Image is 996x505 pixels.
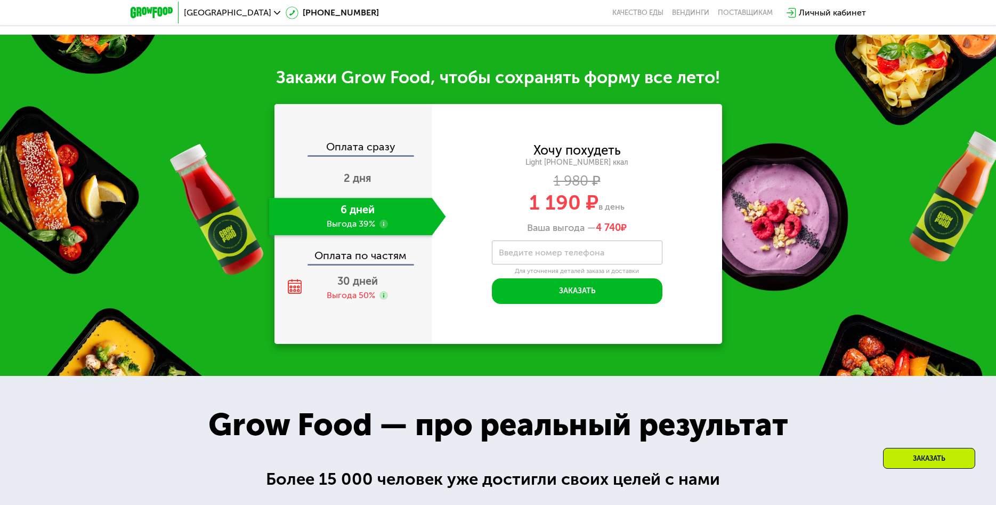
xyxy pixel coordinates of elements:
a: [PHONE_NUMBER] [286,6,379,19]
span: 4 740 [596,222,621,234]
span: в день [598,202,625,212]
span: ₽ [596,222,627,234]
span: 2 дня [344,172,371,185]
label: Введите номер телефона [499,250,604,255]
span: [GEOGRAPHIC_DATA] [184,9,271,17]
div: Хочу похудеть [533,145,621,156]
div: Заказать [883,448,975,469]
div: 1 980 ₽ [432,175,722,187]
a: Вендинги [672,9,709,17]
div: Личный кабинет [799,6,866,19]
a: Качество еды [612,9,663,17]
button: Заказать [492,278,662,304]
div: Более 15 000 человек уже достигли своих целей с нами [266,467,731,492]
div: поставщикам [718,9,773,17]
span: 1 190 ₽ [529,190,598,215]
div: Оплата по частям [276,239,432,264]
div: Ваша выгода — [432,222,722,234]
div: Оплата сразу [276,141,432,155]
div: Выгода 50% [327,290,375,301]
div: Для уточнения деталей заказа и доставки [492,267,662,276]
div: Grow Food — про реальный результат [184,402,812,449]
div: Light [PHONE_NUMBER] ккал [432,158,722,167]
span: 30 дней [337,275,378,287]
